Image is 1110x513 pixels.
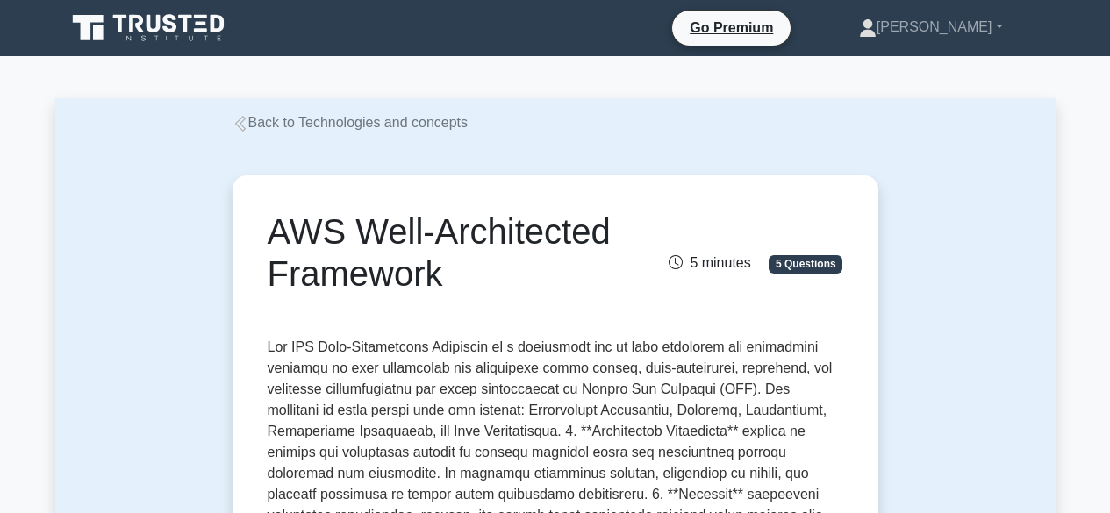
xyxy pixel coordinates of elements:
[679,17,784,39] a: Go Premium
[817,10,1045,45] a: [PERSON_NAME]
[268,210,644,295] h1: AWS Well-Architected Framework
[769,255,842,273] span: 5 Questions
[233,115,469,130] a: Back to Technologies and concepts
[669,255,750,270] span: 5 minutes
